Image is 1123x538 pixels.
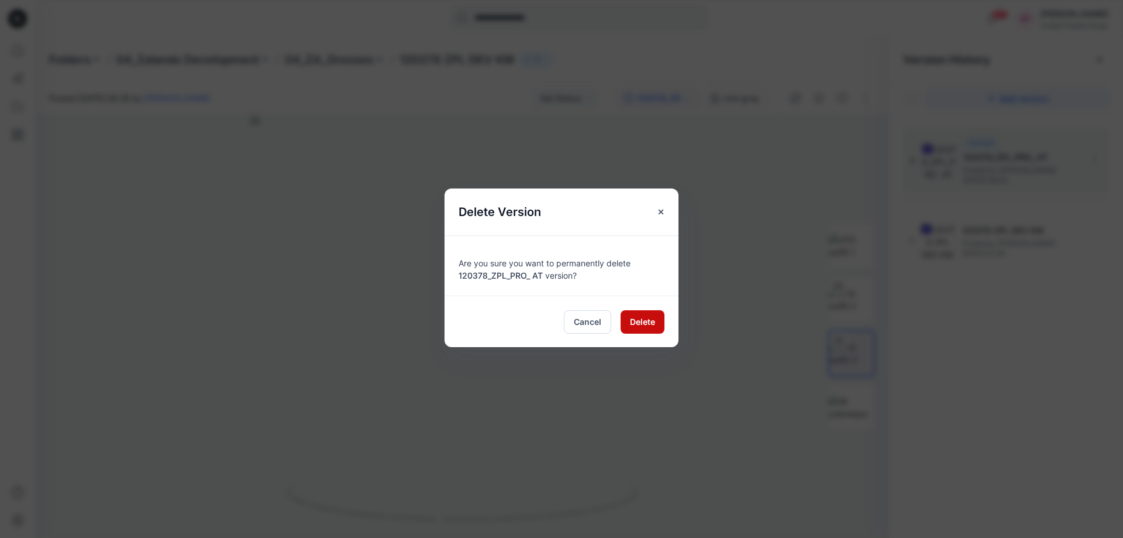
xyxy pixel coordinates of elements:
button: Delete [621,310,664,334]
span: Delete [630,316,655,328]
h5: Delete Version [445,189,555,235]
span: 120378_ZPL_PRO_ AT [459,270,543,280]
button: Cancel [564,310,611,334]
div: Are you sure you want to permanently delete version? [459,250,664,282]
button: Close [650,201,671,222]
span: Cancel [574,316,601,328]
